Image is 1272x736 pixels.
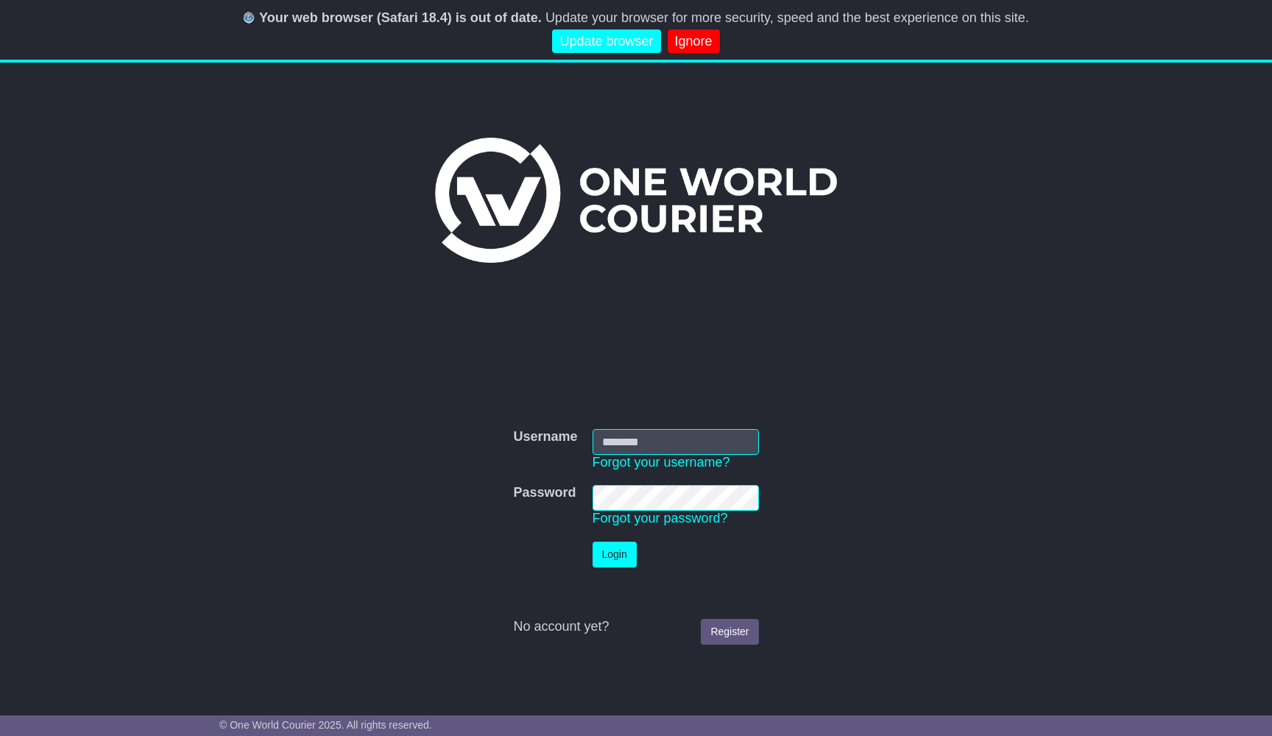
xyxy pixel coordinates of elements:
[593,455,730,470] a: Forgot your username?
[219,719,432,731] span: © One World Courier 2025. All rights reserved.
[552,29,660,54] a: Update browser
[435,138,837,263] img: One World
[259,10,542,25] b: Your web browser (Safari 18.4) is out of date.
[593,511,728,526] a: Forgot your password?
[593,542,637,567] button: Login
[513,619,758,635] div: No account yet?
[513,485,576,501] label: Password
[668,29,720,54] a: Ignore
[545,10,1029,25] span: Update your browser for more security, speed and the best experience on this site.
[513,429,577,445] label: Username
[701,619,758,645] a: Register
